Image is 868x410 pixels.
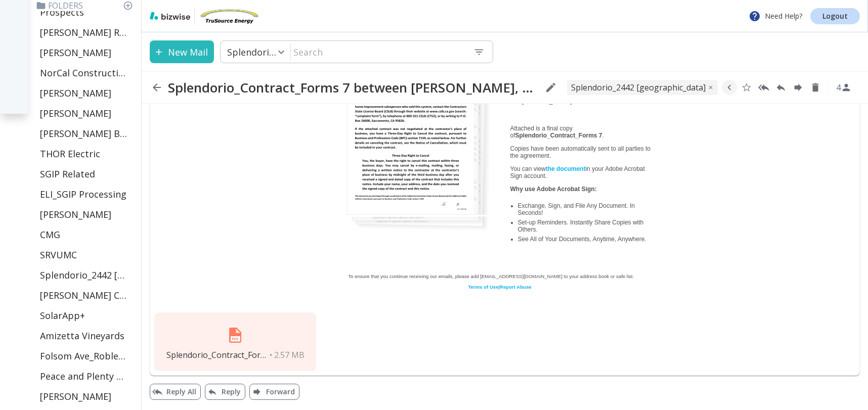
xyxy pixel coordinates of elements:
[227,46,280,58] p: Splendorio_2442 [GEOGRAPHIC_DATA]
[36,346,137,366] div: Folsom Ave_Robleto
[756,80,771,95] button: Reply All
[166,349,268,360] span: Splendorio_Contract_Forms 7 - signed.pdf
[291,41,465,62] input: Search
[36,326,137,346] div: Amizetta Vineyards
[36,305,137,326] div: SolarApp+
[40,168,95,180] p: SGIP Related
[40,6,84,18] p: Prospects
[40,249,77,261] p: SRVUMC
[36,386,137,406] div: [PERSON_NAME]
[40,87,111,99] p: [PERSON_NAME]
[36,224,137,245] div: CMG
[40,289,127,301] p: [PERSON_NAME] CPA Financial
[150,40,214,63] button: New Mail
[270,349,305,360] span: • 2.57 MB
[40,390,111,402] p: [PERSON_NAME]
[36,103,137,123] div: [PERSON_NAME]
[808,80,823,95] button: Delete
[40,148,100,160] p: THOR Electric
[40,330,124,342] p: Amizetta Vineyards
[40,350,127,362] p: Folsom Ave_Robleto
[810,8,860,24] a: Logout
[36,245,137,265] div: SRVUMC
[36,204,137,224] div: [PERSON_NAME]
[40,47,111,59] p: [PERSON_NAME]
[40,370,127,382] p: Peace and Plenty Farms
[36,63,137,83] div: NorCal Construction
[40,188,126,200] p: ELI_SGIP Processing
[822,13,848,20] p: Logout
[40,107,111,119] p: [PERSON_NAME]
[36,184,137,204] div: ELI_SGIP Processing
[571,82,706,93] p: Splendorio_2442 [GEOGRAPHIC_DATA]
[40,208,111,220] p: [PERSON_NAME]
[836,82,841,93] p: 4
[40,269,127,281] p: Splendorio_2442 [GEOGRAPHIC_DATA]
[36,123,137,144] div: [PERSON_NAME] Batteries
[36,22,137,42] div: [PERSON_NAME] Residence
[40,229,60,241] p: CMG
[749,10,802,22] p: Need Help?
[199,8,259,24] img: TruSource Energy, Inc.
[36,144,137,164] div: THOR Electric
[791,80,806,95] button: Forward
[36,164,137,184] div: SGIP Related
[40,127,127,140] p: [PERSON_NAME] Batteries
[832,75,856,100] button: See Participants
[40,309,85,322] p: SolarApp+
[150,12,190,20] img: bizwise
[36,285,137,305] div: [PERSON_NAME] CPA Financial
[36,42,137,63] div: [PERSON_NAME]
[36,366,137,386] div: Peace and Plenty Farms
[249,384,299,400] button: Forward
[40,26,127,38] p: [PERSON_NAME] Residence
[36,2,137,22] div: Prospects
[150,384,201,400] button: Reply All
[773,80,789,95] button: Reply
[36,83,137,103] div: [PERSON_NAME]
[36,265,137,285] div: Splendorio_2442 [GEOGRAPHIC_DATA]
[40,67,127,79] p: NorCal Construction
[205,384,245,400] button: Reply
[168,79,537,96] h2: Splendorio_Contract_Forms 7 between [PERSON_NAME], [PERSON_NAME] and [PERSON_NAME], President is ...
